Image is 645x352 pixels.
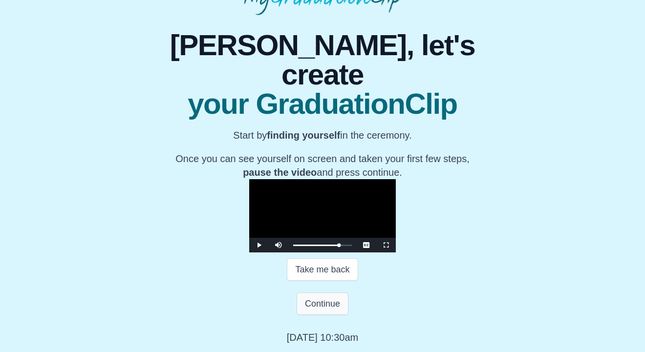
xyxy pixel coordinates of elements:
p: Start by in the ceremony. [161,128,484,142]
div: Progress Bar [293,245,352,246]
span: your GraduationClip [161,89,484,119]
button: Take me back [287,258,358,281]
button: Fullscreen [376,238,396,252]
p: Once you can see yourself on screen and taken your first few steps, and press continue. [161,152,484,179]
button: Captions [357,238,376,252]
b: finding yourself [267,130,340,141]
p: [DATE] 10:30am [287,331,358,344]
b: pause the video [243,167,317,178]
button: Mute [269,238,288,252]
span: [PERSON_NAME], let's create [161,31,484,89]
button: Play [249,238,269,252]
div: Video Player [249,179,396,252]
button: Continue [297,292,348,315]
